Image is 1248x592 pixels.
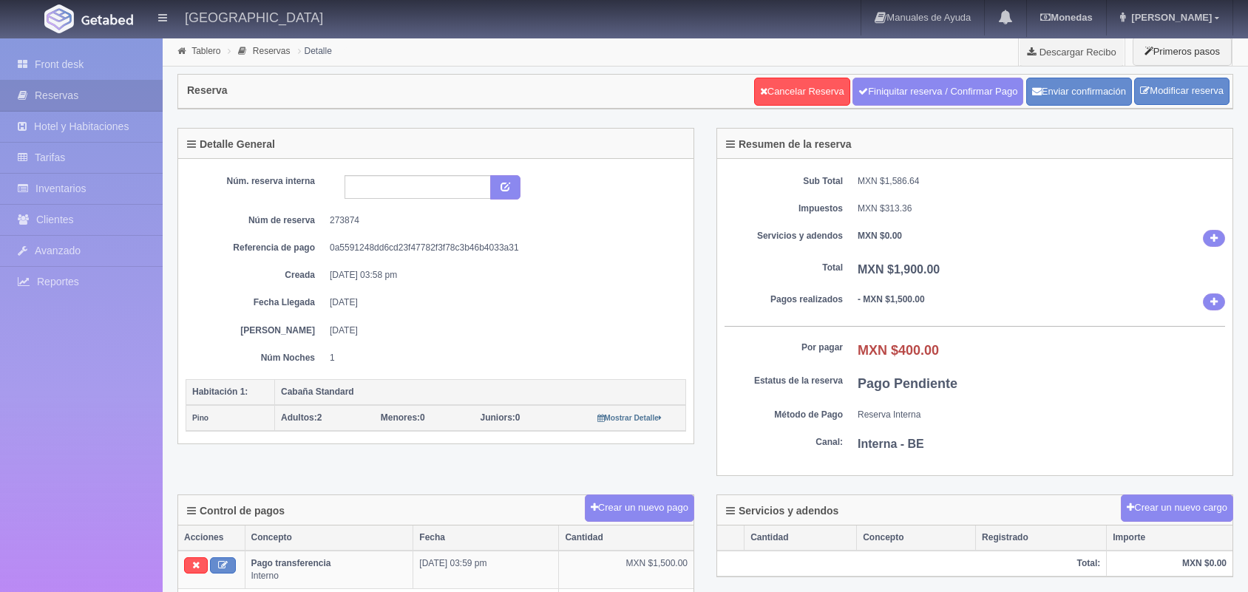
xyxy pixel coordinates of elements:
b: - MXN $1,500.00 [858,294,925,304]
span: 0 [381,412,425,423]
dd: [DATE] 03:58 pm [330,269,675,282]
b: Pago Pendiente [858,376,957,391]
b: MXN $400.00 [858,343,939,358]
dd: 1 [330,352,675,364]
dt: Fecha Llegada [197,296,315,309]
img: Getabed [81,14,133,25]
img: Getabed [44,4,74,33]
dt: Canal: [725,436,843,449]
dd: MXN $1,586.64 [858,175,1225,188]
a: Descargar Recibo [1019,37,1125,67]
dt: Impuestos [725,203,843,215]
th: Cantidad [559,525,693,551]
dd: 273874 [330,214,675,227]
dt: Sub Total [725,175,843,188]
dd: Reserva Interna [858,409,1225,421]
dt: Núm de reserva [197,214,315,227]
h4: Reserva [187,85,228,96]
button: Primeros pasos [1133,37,1232,66]
dt: Método de Pago [725,409,843,421]
b: Interna - BE [858,438,924,450]
strong: Adultos: [281,412,317,423]
a: Reservas [253,46,291,56]
th: Total: [717,551,1107,576]
small: Mostrar Detalle [597,414,662,422]
strong: Juniors: [481,412,515,423]
span: 0 [481,412,520,423]
a: Cancelar Reserva [754,78,850,106]
th: Cabaña Standard [275,379,686,405]
button: Crear un nuevo pago [585,494,694,522]
button: Enviar confirmación [1026,78,1132,106]
dt: Pagos realizados [725,293,843,306]
h4: Detalle General [187,139,275,150]
th: Fecha [413,525,559,551]
strong: Menores: [381,412,420,423]
dd: [DATE] [330,324,675,337]
th: MXN $0.00 [1107,551,1232,576]
dt: Referencia de pago [197,242,315,254]
dt: Creada [197,269,315,282]
button: Crear un nuevo cargo [1121,494,1233,522]
span: 2 [281,412,322,423]
dd: 0a5591248dd6cd23f47782f3f78c3b46b4033a31 [330,242,675,254]
th: Acciones [178,525,245,551]
h4: Servicios y adendos [726,506,838,517]
b: Pago transferencia [251,558,331,568]
dt: Servicios y adendos [725,230,843,242]
small: Pino [192,414,208,422]
b: MXN $0.00 [858,231,902,241]
td: MXN $1,500.00 [559,551,693,589]
b: Habitación 1: [192,387,248,397]
td: [DATE] 03:59 pm [413,551,559,589]
dd: [DATE] [330,296,675,309]
th: Concepto [245,525,413,551]
dt: [PERSON_NAME] [197,324,315,337]
a: Mostrar Detalle [597,412,662,423]
a: Modificar reserva [1134,78,1230,105]
dt: Núm. reserva interna [197,175,315,188]
h4: Resumen de la reserva [726,139,852,150]
th: Cantidad [745,525,857,551]
b: Monedas [1040,12,1092,23]
span: [PERSON_NAME] [1127,12,1212,23]
b: MXN $1,900.00 [858,263,940,276]
a: Tablero [191,46,220,56]
th: Concepto [857,525,976,551]
td: Interno [245,551,413,589]
dt: Estatus de la reserva [725,375,843,387]
a: Finiquitar reserva / Confirmar Pago [852,78,1023,106]
th: Registrado [976,525,1107,551]
th: Importe [1107,525,1232,551]
li: Detalle [294,44,336,58]
dt: Total [725,262,843,274]
dd: MXN $313.36 [858,203,1225,215]
h4: [GEOGRAPHIC_DATA] [185,7,323,26]
h4: Control de pagos [187,506,285,517]
dt: Núm Noches [197,352,315,364]
dt: Por pagar [725,341,843,354]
